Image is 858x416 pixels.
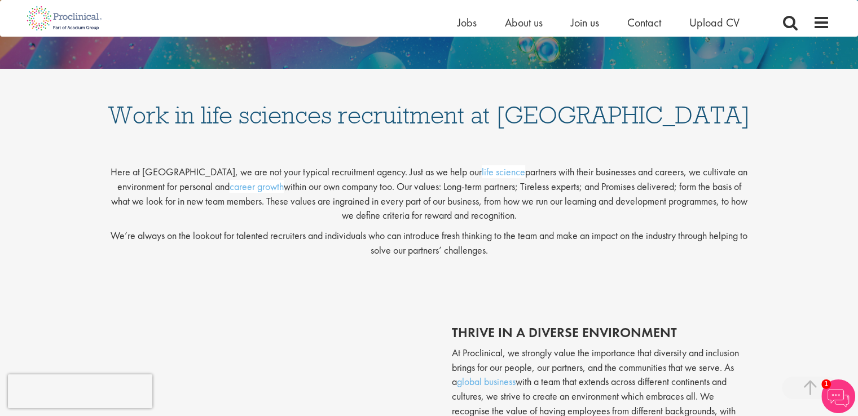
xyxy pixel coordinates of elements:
a: Contact [627,15,661,30]
a: About us [505,15,543,30]
a: life science [482,165,525,178]
a: Upload CV [689,15,740,30]
a: global business [457,375,516,388]
a: career growth [230,180,284,193]
h2: thrive in a diverse environment [452,325,751,340]
img: Chatbot [821,379,855,413]
h1: Work in life sciences recruitment at [GEOGRAPHIC_DATA] [108,80,751,127]
a: Jobs [457,15,477,30]
p: Here at [GEOGRAPHIC_DATA], we are not your typical recruitment agency. Just as we help our partne... [108,156,751,223]
p: We’re always on the lookout for talented recruiters and individuals who can introduce fresh think... [108,228,751,257]
iframe: reCAPTCHA [8,374,152,408]
span: 1 [821,379,831,389]
a: Join us [571,15,599,30]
